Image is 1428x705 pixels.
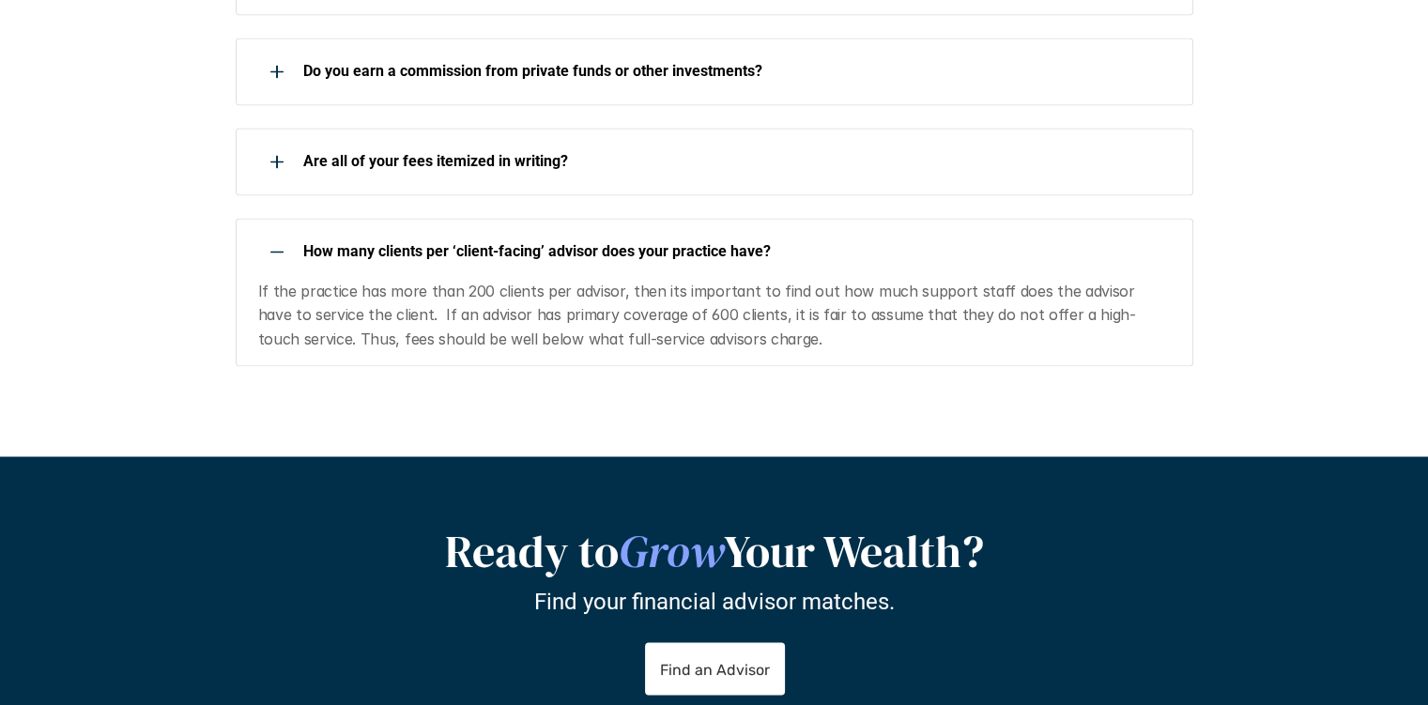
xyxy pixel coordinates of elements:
em: Grow [619,519,724,581]
p: How many clients per ‘client-facing’ advisor does your practice have? [303,242,1169,260]
p: Are all of your fees itemized in writing? [303,152,1169,170]
h2: Ready to Your Wealth? [245,524,1184,578]
a: Find an Advisor [644,643,784,696]
p: If the practice has more than 200 clients per advisor, then its important to find out how much su... [258,280,1170,352]
p: Do you earn a commission from private funds or other investments? [303,62,1169,80]
p: Find your financial advisor matches. [534,588,895,615]
p: Find an Advisor [659,660,769,678]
